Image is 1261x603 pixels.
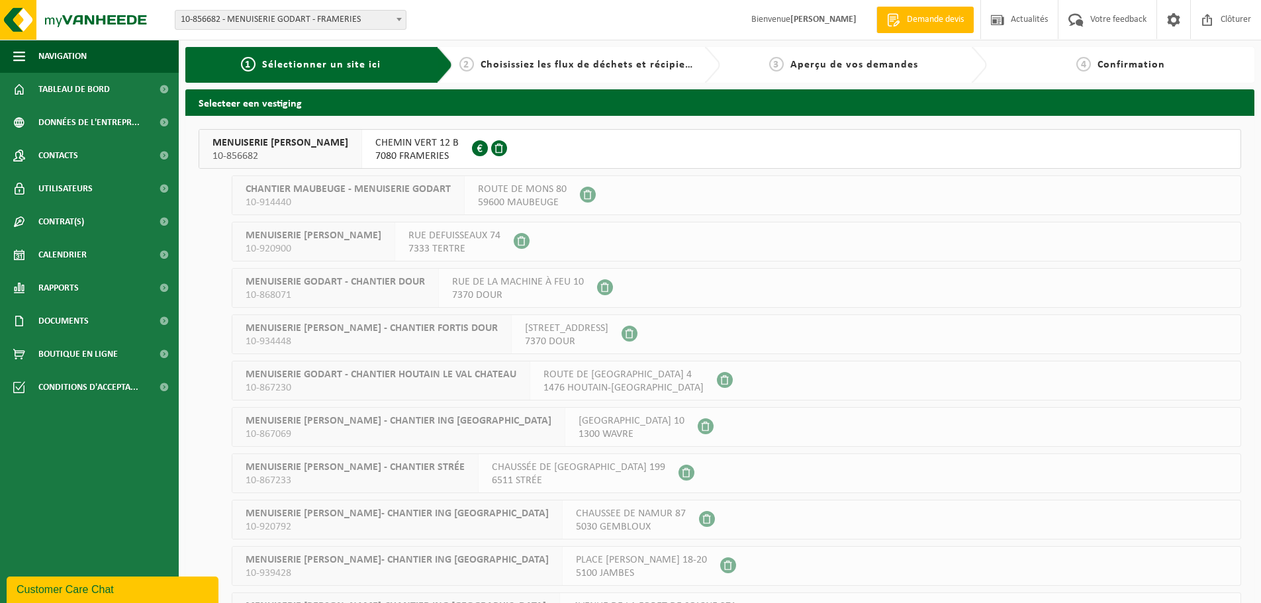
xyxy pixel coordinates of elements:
[246,461,465,474] span: MENUISERIE [PERSON_NAME] - CHANTIER STRÉE
[525,335,608,348] span: 7370 DOUR
[375,150,459,163] span: 7080 FRAMERIES
[525,322,608,335] span: [STREET_ADDRESS]
[492,461,665,474] span: CHAUSSÉE DE [GEOGRAPHIC_DATA] 199
[790,60,918,70] span: Aperçu de vos demandes
[246,567,549,580] span: 10-939428
[876,7,974,33] a: Demande devis
[1076,57,1091,71] span: 4
[543,381,704,394] span: 1476 HOUTAIN-[GEOGRAPHIC_DATA]
[241,57,256,71] span: 1
[543,368,704,381] span: ROUTE DE [GEOGRAPHIC_DATA] 4
[175,11,406,29] span: 10-856682 - MENUISERIE GODART - FRAMERIES
[246,553,549,567] span: MENUISERIE [PERSON_NAME]- CHANTIER ING [GEOGRAPHIC_DATA]
[246,275,425,289] span: MENUISERIE GODART - CHANTIER DOUR
[212,136,348,150] span: MENUISERIE [PERSON_NAME]
[576,520,686,533] span: 5030 GEMBLOUX
[576,507,686,520] span: CHAUSSEE DE NAMUR 87
[375,136,459,150] span: CHEMIN VERT 12 B
[246,428,551,441] span: 10-867069
[199,129,1241,169] button: MENUISERIE [PERSON_NAME] 10-856682 CHEMIN VERT 12 B7080 FRAMERIES
[246,322,498,335] span: MENUISERIE [PERSON_NAME] - CHANTIER FORTIS DOUR
[576,553,707,567] span: PLACE [PERSON_NAME] 18-20
[246,289,425,302] span: 10-868071
[576,567,707,580] span: 5100 JAMBES
[38,172,93,205] span: Utilisateurs
[452,289,584,302] span: 7370 DOUR
[38,338,118,371] span: Boutique en ligne
[246,335,498,348] span: 10-934448
[246,229,381,242] span: MENUISERIE [PERSON_NAME]
[478,183,567,196] span: ROUTE DE MONS 80
[262,60,381,70] span: Sélectionner un site ici
[38,371,138,404] span: Conditions d'accepta...
[459,57,474,71] span: 2
[38,205,84,238] span: Contrat(s)
[1098,60,1165,70] span: Confirmation
[38,271,79,304] span: Rapports
[579,414,684,428] span: [GEOGRAPHIC_DATA] 10
[478,196,567,209] span: 59600 MAUBEUGE
[38,106,140,139] span: Données de l'entrepr...
[38,238,87,271] span: Calendrier
[246,474,465,487] span: 10-867233
[904,13,967,26] span: Demande devis
[246,520,549,533] span: 10-920792
[38,304,89,338] span: Documents
[246,414,551,428] span: MENUISERIE [PERSON_NAME] - CHANTIER ING [GEOGRAPHIC_DATA]
[408,229,500,242] span: RUE DEFUISSEAUX 74
[246,196,451,209] span: 10-914440
[579,428,684,441] span: 1300 WAVRE
[7,574,221,603] iframe: chat widget
[492,474,665,487] span: 6511 STRÉE
[246,183,451,196] span: CHANTIER MAUBEUGE - MENUISERIE GODART
[175,10,406,30] span: 10-856682 - MENUISERIE GODART - FRAMERIES
[408,242,500,255] span: 7333 TERTRE
[246,368,516,381] span: MENUISERIE GODART - CHANTIER HOUTAIN LE VAL CHATEAU
[212,150,348,163] span: 10-856682
[185,89,1254,115] h2: Selecteer een vestiging
[246,242,381,255] span: 10-920900
[481,60,701,70] span: Choisissiez les flux de déchets et récipients
[38,73,110,106] span: Tableau de bord
[246,381,516,394] span: 10-867230
[38,40,87,73] span: Navigation
[769,57,784,71] span: 3
[790,15,857,24] strong: [PERSON_NAME]
[246,507,549,520] span: MENUISERIE [PERSON_NAME]- CHANTIER ING [GEOGRAPHIC_DATA]
[452,275,584,289] span: RUE DE LA MACHINE À FEU 10
[38,139,78,172] span: Contacts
